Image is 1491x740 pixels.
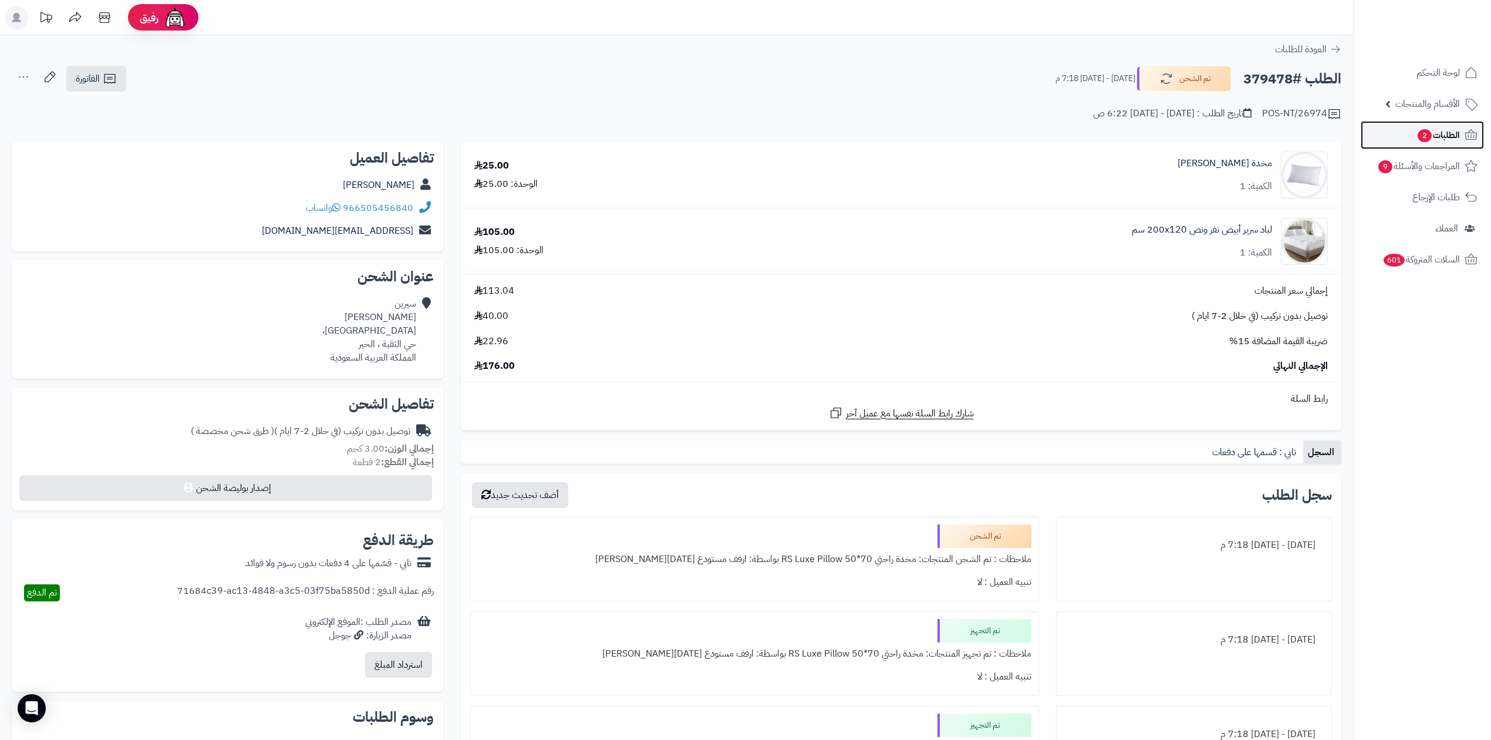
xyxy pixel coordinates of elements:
[1207,440,1303,464] a: تابي : قسمها على دفعات
[1240,246,1272,260] div: الكمية: 1
[937,524,1031,548] div: تم الشحن
[1382,251,1460,268] span: السلات المتروكة
[1262,488,1332,502] h3: سجل الطلب
[1137,66,1231,91] button: تم الشحن
[1395,96,1460,112] span: الأقسام والمنتجات
[384,442,434,456] strong: إجمالي الوزن:
[191,424,274,438] span: ( طرق شحن مخصصة )
[474,284,514,298] span: 113.04
[1361,59,1484,87] a: لوحة التحكم
[474,359,515,373] span: 176.00
[1273,359,1328,373] span: الإجمالي النهائي
[1064,534,1324,557] div: [DATE] - [DATE] 7:18 م
[478,548,1031,571] div: ملاحظات : تم الشحن المنتجات: مخدة راحتي RS Luxe Pillow 50*70 بواسطة: ارفف مستودع [DATE][PERSON_NAME]
[363,533,434,547] h2: طريقة الدفع
[1281,152,1327,199] img: 1703426873-pillow-90x90.png
[1275,42,1341,56] a: العودة للطلبات
[1178,157,1272,170] a: مخدة [PERSON_NAME]
[140,11,158,25] span: رفيق
[322,297,416,364] div: سيرين [PERSON_NAME] [GEOGRAPHIC_DATA]، حي الثقبة ، الخبر المملكة العربية السعودية
[1240,180,1272,193] div: الكمية: 1
[474,159,509,173] div: 25.00
[1262,107,1341,121] div: POS-NT/26974
[1361,214,1484,243] a: العملاء
[1303,440,1341,464] a: السجل
[1377,158,1460,174] span: المراجعات والأسئلة
[306,201,340,215] a: واتساب
[21,710,434,724] h2: وسوم الطلبات
[66,66,126,92] a: الفاتورة
[1229,335,1328,348] span: ضريبة القيمة المضافة 15%
[1411,26,1480,51] img: logo-2.png
[1361,245,1484,274] a: السلات المتروكة601
[1378,160,1393,174] span: 9
[1132,223,1272,237] a: لباد سرير أبيض نفر ونص 200x120 سم
[478,665,1031,688] div: تنبيه العميل : لا
[1055,73,1135,85] small: [DATE] - [DATE] 7:18 م
[163,6,187,29] img: ai-face.png
[31,6,60,32] a: تحديثات المنصة
[1254,284,1328,298] span: إجمالي سعر المنتجات
[937,714,1031,737] div: تم التجهيز
[474,244,544,257] div: الوحدة: 105.00
[21,270,434,284] h2: عنوان الشحن
[1412,189,1460,206] span: طلبات الإرجاع
[478,571,1031,594] div: تنبيه العميل : لا
[1418,129,1432,143] span: 2
[1361,183,1484,211] a: طلبات الإرجاع
[1383,254,1405,267] span: 601
[191,425,410,438] div: توصيل بدون تركيب (في خلال 2-7 ايام )
[27,586,57,600] span: تم الدفع
[474,310,508,323] span: 40.00
[19,475,432,501] button: إصدار بوليصة الشحن
[937,619,1031,643] div: تم التجهيز
[1064,628,1324,651] div: [DATE] - [DATE] 7:18 م
[1281,218,1327,265] img: 1732186588-220107040010-90x90.jpg
[353,455,434,469] small: 2 قطعة
[846,407,974,421] span: شارك رابط السلة نفسها مع عميل آخر
[1416,65,1460,81] span: لوحة التحكم
[1361,121,1484,149] a: الطلبات2
[18,694,46,722] div: Open Intercom Messenger
[347,442,434,456] small: 3.00 كجم
[472,482,568,508] button: أضف تحديث جديد
[381,455,434,469] strong: إجمالي القطع:
[305,629,411,643] div: مصدر الزيارة: جوجل
[177,584,434,601] div: رقم عملية الدفع : 71684c39-ac13-4848-a3c5-03f75ba5850d
[305,615,411,643] div: مصدر الطلب :الموقع الإلكتروني
[478,643,1031,665] div: ملاحظات : تم تجهيز المنتجات: مخدة راحتي RS Luxe Pillow 50*70 بواسطة: ارفف مستودع [DATE][PERSON_NAME]
[829,406,974,421] a: شارك رابط السلة نفسها مع عميل آخر
[1435,220,1458,237] span: العملاء
[343,201,413,215] a: 966505456840
[1416,127,1460,143] span: الطلبات
[76,72,100,86] span: الفاتورة
[1275,42,1327,56] span: العودة للطلبات
[21,151,434,165] h2: تفاصيل العميل
[465,392,1337,406] div: رابط السلة
[1243,67,1341,91] h2: الطلب #379478
[1361,152,1484,180] a: المراجعات والأسئلة9
[474,177,538,191] div: الوحدة: 25.00
[1093,107,1252,120] div: تاريخ الطلب : [DATE] - [DATE] 6:22 ص
[474,335,508,348] span: 22.96
[245,557,411,570] div: تابي - قسّمها على 4 دفعات بدون رسوم ولا فوائد
[365,652,432,678] button: استرداد المبلغ
[474,226,515,239] div: 105.00
[1192,310,1328,323] span: توصيل بدون تركيب (في خلال 2-7 ايام )
[262,224,413,238] a: [EMAIL_ADDRESS][DOMAIN_NAME]
[343,178,414,192] a: [PERSON_NAME]
[21,397,434,411] h2: تفاصيل الشحن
